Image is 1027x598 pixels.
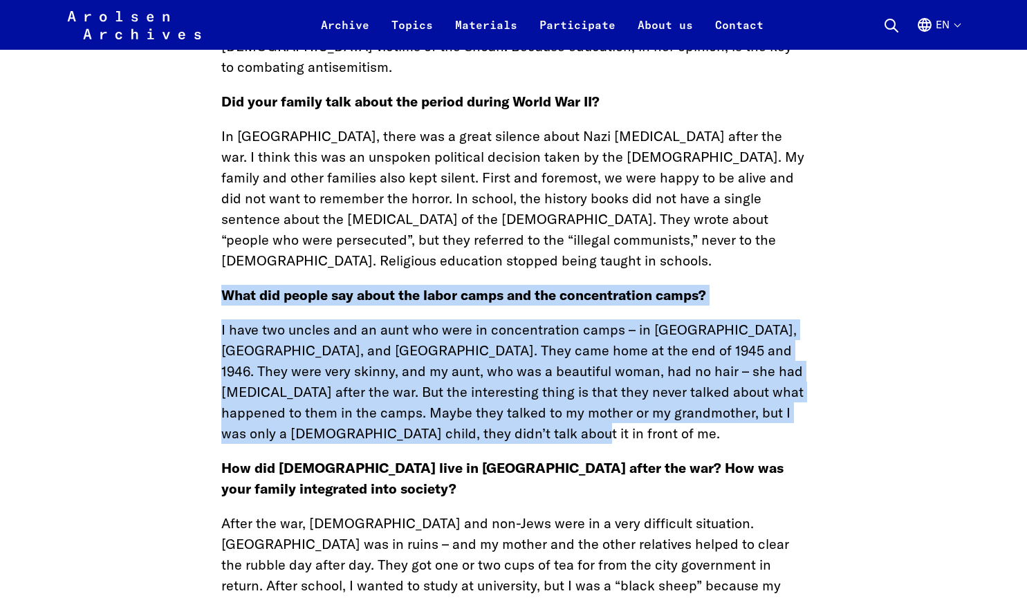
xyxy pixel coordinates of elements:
[380,17,444,50] a: Topics
[444,17,528,50] a: Materials
[221,286,706,303] strong: What did people say about the labor camps and the concentration camps?
[704,17,775,50] a: Contact
[221,93,600,110] strong: Did your family talk about the period during World War II?
[221,319,806,444] p: I have two uncles and an aunt who were in concentration camps – in [GEOGRAPHIC_DATA], [GEOGRAPHIC...
[310,8,775,41] nav: Primary
[221,126,806,271] p: In [GEOGRAPHIC_DATA], there was a great silence about Nazi [MEDICAL_DATA] after the war. I think ...
[627,17,704,50] a: About us
[528,17,627,50] a: Participate
[310,17,380,50] a: Archive
[916,17,960,50] button: English, language selection
[221,459,784,497] strong: How did [DEMOGRAPHIC_DATA] live in [GEOGRAPHIC_DATA] after the war? How was your family integrate...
